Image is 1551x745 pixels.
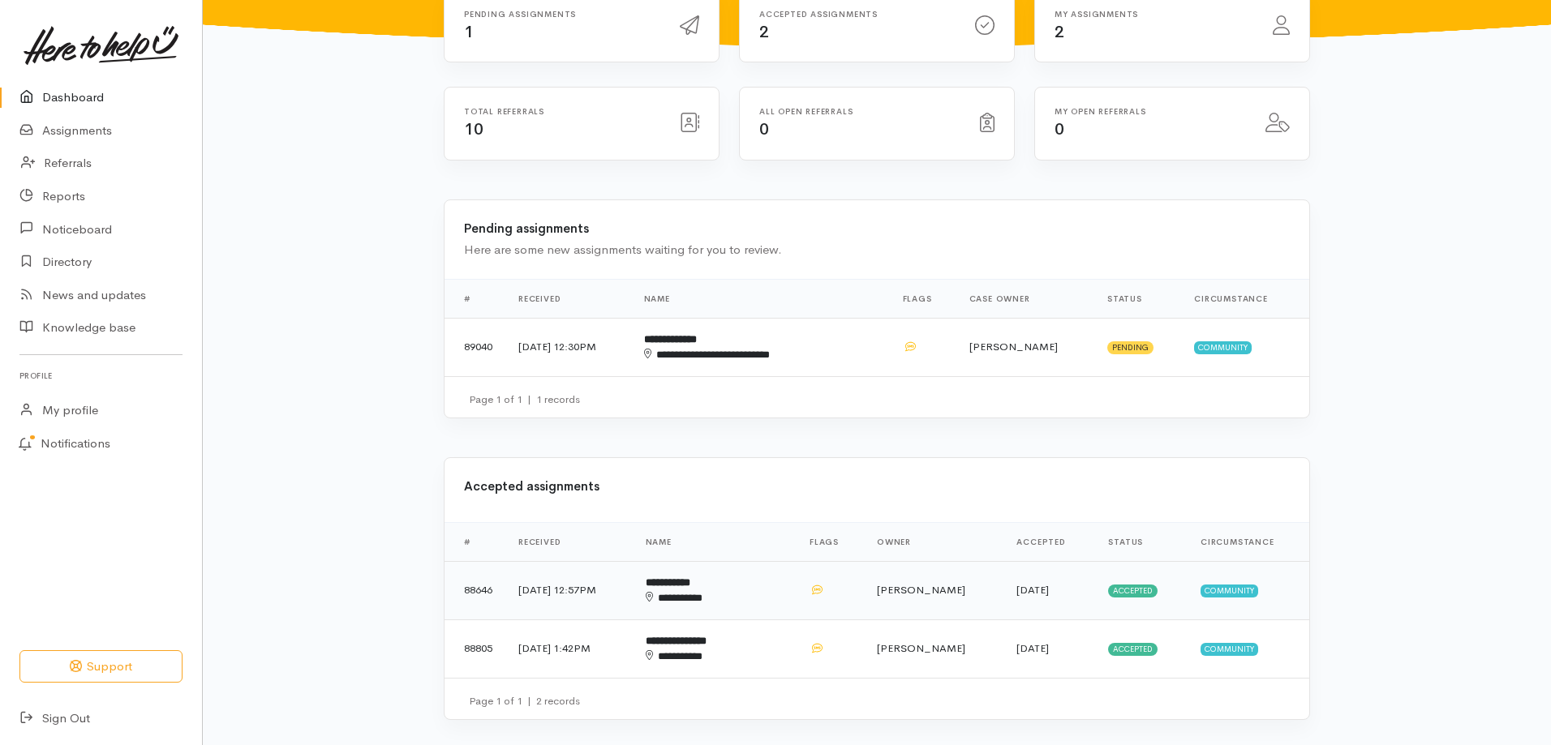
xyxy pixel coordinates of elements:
td: [DATE] 12:30PM [505,318,631,376]
th: Circumstance [1188,522,1309,561]
th: Received [505,279,631,318]
th: Name [633,522,797,561]
h6: All open referrals [759,107,960,116]
th: Flags [797,522,864,561]
small: Page 1 of 1 2 records [469,694,580,708]
b: Pending assignments [464,221,589,236]
div: Here are some new assignments waiting for you to review. [464,241,1290,259]
td: [PERSON_NAME] [864,619,1003,678]
td: [DATE] 1:42PM [505,619,633,678]
td: 88646 [445,561,505,619]
h6: Accepted assignments [759,10,956,19]
span: Community [1201,643,1258,656]
span: Community [1194,341,1252,354]
th: Status [1095,522,1188,561]
th: Accepted [1003,522,1095,561]
h6: Profile [19,365,183,387]
td: [PERSON_NAME] [864,561,1003,619]
span: Accepted [1108,584,1158,597]
span: Accepted [1108,643,1158,656]
time: [DATE] [1016,583,1049,597]
span: 0 [759,119,769,139]
b: Accepted assignments [464,478,599,494]
td: 88805 [445,619,505,678]
span: | [527,694,531,708]
th: Name [631,279,890,318]
span: Community [1201,584,1258,597]
th: # [445,522,505,561]
th: Owner [864,522,1003,561]
th: Circumstance [1181,279,1309,318]
span: 2 [759,22,769,42]
th: Received [505,522,633,561]
span: Pending [1107,341,1154,354]
th: Case Owner [956,279,1094,318]
h6: Total referrals [464,107,660,116]
h6: My assignments [1055,10,1253,19]
span: | [527,392,531,406]
h6: Pending assignments [464,10,660,19]
td: [PERSON_NAME] [956,318,1094,376]
span: 0 [1055,119,1064,139]
td: [DATE] 12:57PM [505,561,633,619]
span: 2 [1055,22,1064,42]
th: # [445,279,505,318]
td: 89040 [445,318,505,376]
th: Status [1094,279,1181,318]
h6: My open referrals [1055,107,1246,116]
th: Flags [890,279,956,318]
small: Page 1 of 1 1 records [469,392,580,406]
time: [DATE] [1016,641,1049,655]
span: 1 [464,22,474,42]
span: 10 [464,119,483,139]
button: Support [19,650,183,683]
